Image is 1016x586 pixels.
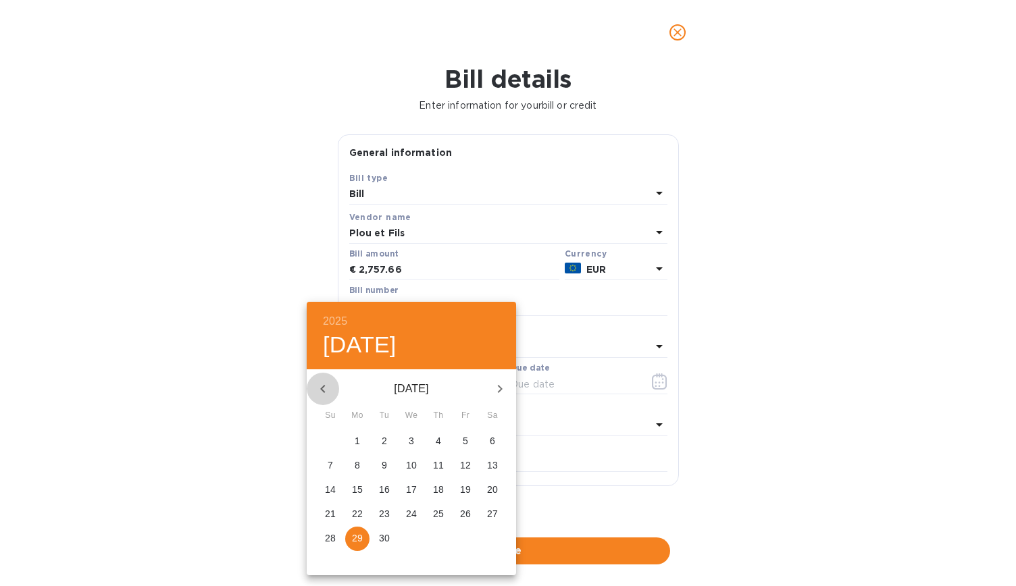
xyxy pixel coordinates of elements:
[399,409,424,423] span: We
[345,429,370,454] button: 1
[318,502,342,527] button: 21
[372,454,397,478] button: 9
[433,483,444,496] p: 18
[453,502,478,527] button: 26
[318,478,342,502] button: 14
[490,434,495,448] p: 6
[345,409,370,423] span: Mo
[323,312,347,331] button: 2025
[339,381,484,397] p: [DATE]
[426,409,451,423] span: Th
[487,483,498,496] p: 20
[487,507,498,521] p: 27
[318,527,342,551] button: 28
[453,429,478,454] button: 5
[453,478,478,502] button: 19
[345,502,370,527] button: 22
[379,483,390,496] p: 16
[480,502,505,527] button: 27
[406,507,417,521] p: 24
[325,507,336,521] p: 21
[460,458,471,472] p: 12
[355,434,360,448] p: 1
[463,434,468,448] p: 5
[345,478,370,502] button: 15
[426,454,451,478] button: 11
[436,434,441,448] p: 4
[480,409,505,423] span: Sa
[453,409,478,423] span: Fr
[352,531,363,545] p: 29
[399,478,424,502] button: 17
[480,454,505,478] button: 13
[406,458,417,472] p: 10
[399,454,424,478] button: 10
[480,429,505,454] button: 6
[382,434,387,448] p: 2
[379,531,390,545] p: 30
[372,502,397,527] button: 23
[426,502,451,527] button: 25
[352,483,363,496] p: 15
[460,483,471,496] p: 19
[318,409,342,423] span: Su
[460,507,471,521] p: 26
[372,409,397,423] span: Tu
[409,434,414,448] p: 3
[325,483,336,496] p: 14
[372,478,397,502] button: 16
[487,458,498,472] p: 13
[379,507,390,521] p: 23
[355,458,360,472] p: 8
[399,502,424,527] button: 24
[426,429,451,454] button: 4
[433,507,444,521] p: 25
[328,458,333,472] p: 7
[352,507,363,521] p: 22
[325,531,336,545] p: 28
[480,478,505,502] button: 20
[433,458,444,472] p: 11
[372,429,397,454] button: 2
[345,454,370,478] button: 8
[382,458,387,472] p: 9
[406,483,417,496] p: 17
[372,527,397,551] button: 30
[345,527,370,551] button: 29
[323,331,397,359] button: [DATE]
[399,429,424,454] button: 3
[426,478,451,502] button: 18
[318,454,342,478] button: 7
[453,454,478,478] button: 12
